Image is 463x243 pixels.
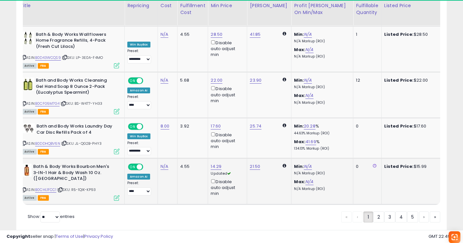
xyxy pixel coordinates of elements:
img: 41i79BXEl5L._SL40_.jpg [22,123,35,133]
div: $15.99 [384,164,438,169]
div: Disable auto adjust min [211,85,242,104]
p: N/A Markup (ROI) [294,39,348,44]
div: Disable auto adjust min [211,178,242,197]
b: Min: [294,31,304,37]
a: B0CFG5M7G4 [35,101,60,106]
p: 44.63% Markup (ROI) [294,131,348,136]
div: % [294,123,348,135]
a: B0D43WCQS9 [35,55,61,61]
div: % [294,139,348,151]
span: FBA [38,109,49,115]
div: Win BuyBox [127,42,150,47]
a: 5 [407,211,418,223]
div: 4.55 [180,164,203,169]
div: Preset: [127,141,153,155]
a: 41.69 [305,139,316,145]
span: OFF [142,124,153,129]
a: 41.85 [250,31,260,38]
a: N/A [304,77,312,84]
div: 12 [356,77,376,83]
b: Bath & Body Works Wallflowers Home Fragrance Refills, 4-Pack (Fresh Cut Lilacs) [36,32,115,51]
div: Fulfillable Quantity [356,2,378,16]
span: | SKU: JL-QG2B-PHY3 [61,141,102,146]
span: ON [129,78,137,84]
div: 1 [356,32,376,37]
a: N/A [305,179,313,185]
span: All listings currently available for purchase on Amazon [22,109,37,115]
span: FBA [38,63,49,69]
img: 41k+Rp5hsrL._SL40_.jpg [22,32,34,45]
p: N/A Markup (ROI) [294,85,348,89]
a: 2 [373,211,384,223]
a: 17.60 [211,123,221,129]
span: ON [129,164,137,170]
div: $22.00 [384,77,438,83]
b: Min: [294,77,304,83]
div: Cost [161,2,175,9]
div: Preset: [127,181,153,196]
b: Max: [294,179,305,185]
div: Min Price [211,2,244,9]
a: N/A [305,47,313,53]
div: 0 [356,164,376,169]
b: Listed Price: [384,163,414,169]
div: 5.68 [180,77,203,83]
div: 4.55 [180,32,203,37]
p: N/A Markup (ROI) [294,187,348,191]
div: Preset: [127,95,153,109]
span: All listings currently available for purchase on Amazon [22,195,37,201]
div: $28.50 [384,32,438,37]
b: Max: [294,139,305,145]
span: | SKU: R5-1QIK-KP93 [57,187,96,192]
img: 41vEU3XkVKL._SL40_.jpg [22,77,34,90]
span: Updated [211,171,231,176]
span: Show: entries [28,213,75,220]
div: Win BuyBox [127,133,150,139]
div: Amazon AI [127,88,150,93]
span: FBA [38,149,49,155]
b: Listed Price: [384,123,414,129]
p: N/A Markup (ROI) [294,171,348,176]
a: 28.50 [211,31,222,38]
a: 3 [384,211,395,223]
b: Max: [294,47,305,53]
a: 14.29 [211,163,221,170]
a: Terms of Use [56,233,83,239]
div: Profit [PERSON_NAME] on Min/Max [294,2,350,16]
div: ASIN: [22,123,119,154]
a: 4 [395,211,407,223]
a: N/A [161,77,168,84]
div: Preset: [127,49,153,63]
a: B0DDHQBV6N [35,141,60,146]
div: Repricing [127,2,155,9]
div: seller snap | | [7,234,113,240]
b: Bath and Body Works Laundry Day Car Disc Refills Pack of 4 [36,123,116,137]
span: OFF [142,164,153,170]
span: FBA [38,195,49,201]
div: [PERSON_NAME] [250,2,288,9]
a: N/A [304,31,312,38]
a: N/A [161,31,168,38]
div: Fulfillment Cost [180,2,205,16]
a: 1 [363,211,373,223]
a: B0CHL1FCC1 [35,187,56,193]
a: 23.90 [250,77,261,84]
div: $17.60 [384,123,438,129]
a: Privacy Policy [84,233,113,239]
a: 8.00 [161,123,170,129]
b: Min: [294,123,304,129]
span: | SKU: BS-W477-YH33 [61,101,102,106]
b: Max: [294,92,305,99]
a: N/A [304,163,312,170]
p: N/A Markup (ROI) [294,54,348,59]
span: » [434,214,436,220]
strong: Copyright [7,233,30,239]
span: | SKU: LP-3E0A-F4MO [62,55,103,60]
a: N/A [161,163,168,170]
span: ON [129,124,137,129]
div: 3.92 [180,123,203,129]
b: Listed Price: [384,31,414,37]
span: 2025-10-15 22:49 GMT [428,233,456,239]
a: N/A [305,92,313,99]
a: 20.28 [304,123,316,129]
